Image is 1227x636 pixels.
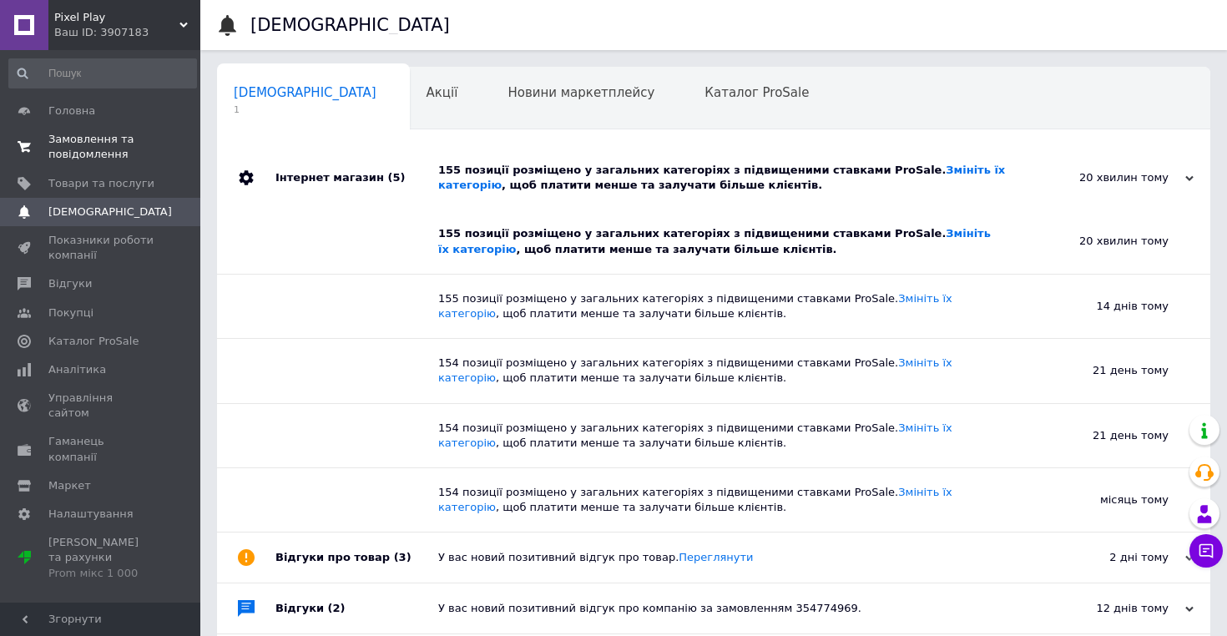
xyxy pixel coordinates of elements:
[438,356,1002,386] div: 154 позиції розміщено у загальних категоріях з підвищеними ставками ProSale. , щоб платити менше ...
[48,204,172,220] span: [DEMOGRAPHIC_DATA]
[438,486,952,513] a: Змініть їх категорію
[438,227,991,255] a: Змініть їх категорію
[48,176,154,191] span: Товари та послуги
[48,276,92,291] span: Відгуки
[1002,339,1210,402] div: 21 день тому
[1002,209,1210,273] div: 20 хвилин тому
[438,421,1002,451] div: 154 позиції розміщено у загальних категоріях з підвищеними ставками ProSale. , щоб платити менше ...
[1002,468,1210,532] div: місяць тому
[1027,550,1194,565] div: 2 дні тому
[48,478,91,493] span: Маркет
[275,583,438,633] div: Відгуки
[48,566,154,581] div: Prom мікс 1 000
[48,391,154,421] span: Управління сайтом
[328,602,346,614] span: (2)
[48,507,134,522] span: Налаштування
[1189,534,1223,568] button: Чат з покупцем
[48,434,154,464] span: Гаманець компанії
[704,85,809,100] span: Каталог ProSale
[438,291,1002,321] div: 155 позиції розміщено у загальних категоріях з підвищеними ставками ProSale. , щоб платити менше ...
[438,485,1002,515] div: 154 позиції розміщено у загальних категоріях з підвищеними ставками ProSale. , щоб платити менше ...
[234,85,376,100] span: [DEMOGRAPHIC_DATA]
[394,551,412,563] span: (3)
[507,85,654,100] span: Новини маркетплейсу
[438,292,952,320] a: Змініть їх категорію
[1002,404,1210,467] div: 21 день тому
[1027,601,1194,616] div: 12 днів тому
[234,103,376,116] span: 1
[54,10,179,25] span: Pixel Play
[48,362,106,377] span: Аналітика
[48,305,93,321] span: Покупці
[438,356,952,384] a: Змініть їх категорію
[438,550,1027,565] div: У вас новий позитивний відгук про товар.
[438,226,1002,256] div: 155 позиції розміщено у загальних категоріях з підвищеними ставками ProSale. , щоб платити менше ...
[275,146,438,209] div: Інтернет магазин
[275,533,438,583] div: Відгуки про товар
[387,171,405,184] span: (5)
[679,551,753,563] a: Переглянути
[8,58,197,88] input: Пошук
[1027,170,1194,185] div: 20 хвилин тому
[1002,275,1210,338] div: 14 днів тому
[438,601,1027,616] div: У вас новий позитивний відгук про компанію за замовленням 354774969.
[48,132,154,162] span: Замовлення та повідомлення
[48,233,154,263] span: Показники роботи компанії
[48,103,95,119] span: Головна
[438,421,952,449] a: Змініть їх категорію
[427,85,458,100] span: Акції
[54,25,200,40] div: Ваш ID: 3907183
[250,15,450,35] h1: [DEMOGRAPHIC_DATA]
[48,535,154,581] span: [PERSON_NAME] та рахунки
[48,334,139,349] span: Каталог ProSale
[438,163,1027,193] div: 155 позиції розміщено у загальних категоріях з підвищеними ставками ProSale. , щоб платити менше ...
